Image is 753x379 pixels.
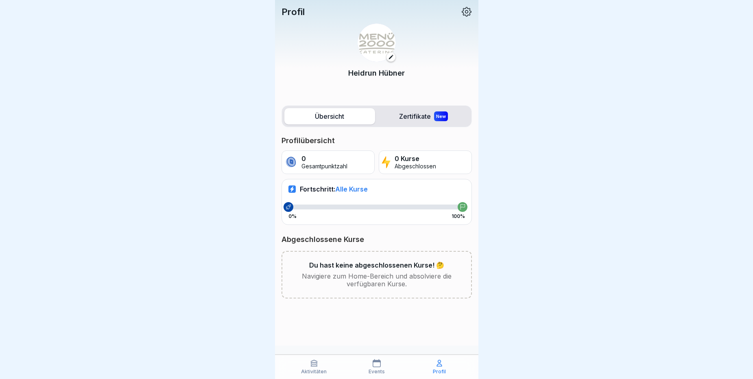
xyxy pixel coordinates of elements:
[309,261,444,269] p: Du hast keine abgeschlossenen Kurse! 🤔
[335,185,368,193] span: Alle Kurse
[452,213,465,219] p: 100%
[301,369,327,375] p: Aktivitäten
[433,369,446,375] p: Profil
[284,155,298,169] img: coin.svg
[300,185,368,193] p: Fortschritt:
[382,155,391,169] img: lightning.svg
[395,163,436,170] p: Abgeschlossen
[301,155,347,163] p: 0
[369,369,385,375] p: Events
[301,163,347,170] p: Gesamtpunktzahl
[284,108,375,124] label: Übersicht
[282,235,472,244] p: Abgeschlossene Kurse
[358,24,396,62] img: v3gslzn6hrr8yse5yrk8o2yg.png
[348,68,405,78] p: Heidrun Hübner
[434,111,448,121] div: New
[378,108,469,124] label: Zertifikate
[295,272,458,288] p: Navigiere zum Home-Bereich und absolviere die verfügbaren Kurse.
[282,7,305,17] p: Profil
[288,213,297,219] p: 0%
[395,155,436,163] p: 0 Kurse
[282,136,472,146] p: Profilübersicht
